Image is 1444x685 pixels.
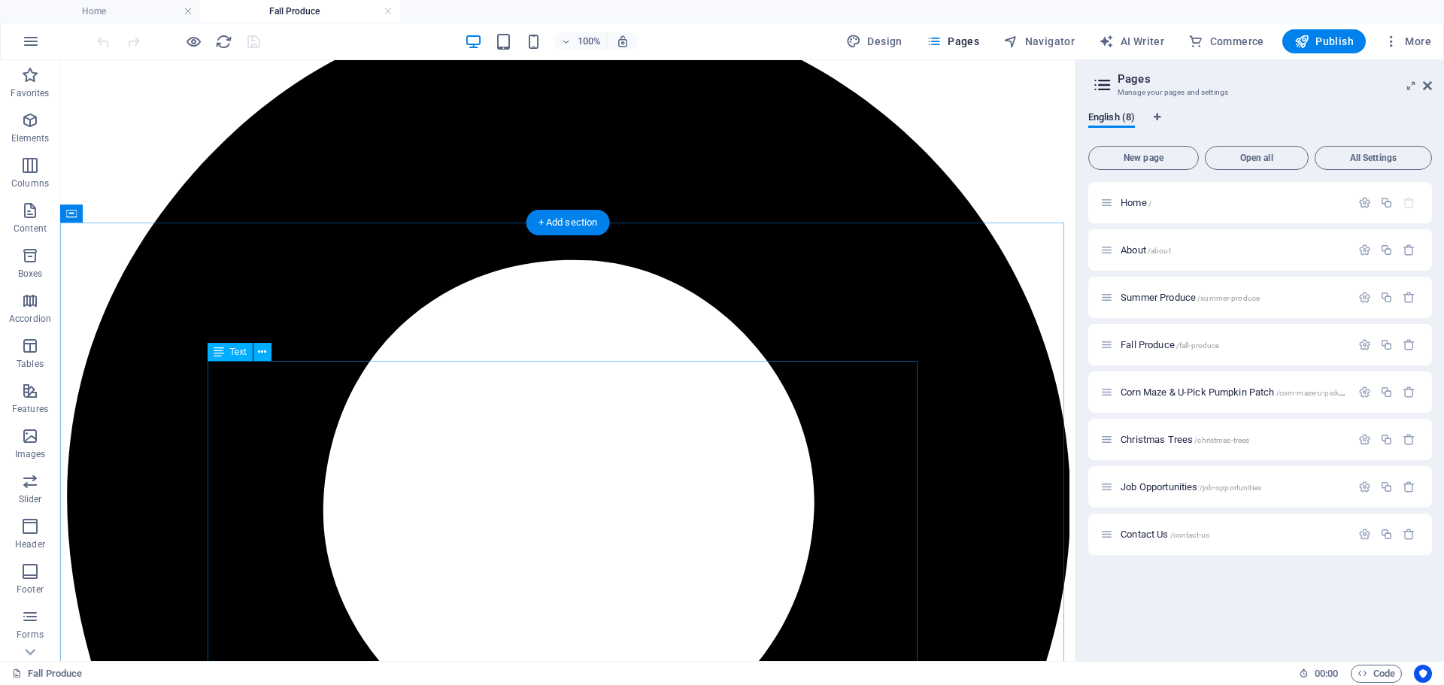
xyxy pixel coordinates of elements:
[17,358,44,370] p: Tables
[927,34,979,49] span: Pages
[200,3,400,20] h4: Fall Produce
[846,34,902,49] span: Design
[1380,291,1393,304] div: Duplicate
[1099,34,1164,49] span: AI Writer
[1148,199,1151,208] span: /
[1118,86,1402,99] h3: Manage your pages and settings
[1194,436,1249,444] span: /christmas-trees
[1384,34,1431,49] span: More
[1121,386,1394,398] span: Click to open page
[1121,339,1219,350] span: Click to open page
[1116,292,1351,302] div: Summer Produce/summer-produce
[1116,529,1351,539] div: Contact Us/contact-us
[1325,668,1327,679] span: :
[1315,146,1432,170] button: All Settings
[15,538,45,550] p: Header
[1116,340,1351,350] div: Fall Produce/fall-produce
[230,347,247,356] span: Text
[1116,198,1351,208] div: Home/
[1380,433,1393,446] div: Duplicate
[11,132,50,144] p: Elements
[1414,665,1432,683] button: Usercentrics
[1182,29,1270,53] button: Commerce
[1403,433,1415,446] div: Remove
[1358,291,1371,304] div: Settings
[1276,389,1394,397] span: /corn-maze-u-pick-pumpkin-patch
[997,29,1081,53] button: Navigator
[1351,665,1402,683] button: Code
[1095,153,1192,162] span: New page
[1197,294,1260,302] span: /summer-produce
[1358,528,1371,541] div: Settings
[1116,245,1351,255] div: About/about
[1299,665,1339,683] h6: Session time
[14,223,47,235] p: Content
[1121,529,1209,540] span: Click to open page
[1358,433,1371,446] div: Settings
[1121,197,1151,208] span: Click to open page
[184,32,202,50] button: Click here to leave preview mode and continue editing
[1358,665,1395,683] span: Code
[215,33,232,50] i: Reload page
[214,32,232,50] button: reload
[1176,341,1220,350] span: /fall-produce
[11,177,49,189] p: Columns
[1116,387,1351,397] div: Corn Maze & U-Pick Pumpkin Patch/corn-maze-u-pick-pumpkin-patch
[1403,196,1415,209] div: The startpage cannot be deleted
[1403,528,1415,541] div: Remove
[1188,34,1264,49] span: Commerce
[1116,482,1351,492] div: Job Opportunities/job-opportunities
[1403,291,1415,304] div: Remove
[12,665,82,683] a: Click to cancel selection. Double-click to open Pages
[15,448,46,460] p: Images
[1088,146,1199,170] button: New page
[554,32,608,50] button: 100%
[18,268,43,280] p: Boxes
[1121,434,1249,445] span: Click to open page
[1380,528,1393,541] div: Duplicate
[1403,338,1415,351] div: Remove
[1093,29,1170,53] button: AI Writer
[19,493,42,505] p: Slider
[1088,108,1135,129] span: English (8)
[1380,338,1393,351] div: Duplicate
[1403,386,1415,399] div: Remove
[840,29,909,53] div: Design (Ctrl+Alt+Y)
[1116,435,1351,444] div: Christmas Trees/christmas-trees
[1003,34,1075,49] span: Navigator
[17,629,44,641] p: Forms
[1121,244,1171,256] span: Click to open page
[9,313,51,325] p: Accordion
[1358,386,1371,399] div: Settings
[1380,480,1393,493] div: Duplicate
[840,29,909,53] button: Design
[1358,244,1371,256] div: Settings
[1200,483,1262,492] span: /job-opportunities
[1358,480,1371,493] div: Settings
[1121,292,1260,303] span: Click to open page
[12,403,48,415] p: Features
[616,35,629,48] i: On resize automatically adjust zoom level to fit chosen device.
[1321,153,1425,162] span: All Settings
[1378,29,1437,53] button: More
[1170,531,1210,539] span: /contact-us
[1380,196,1393,209] div: Duplicate
[1088,111,1432,140] div: Language Tabs
[11,87,49,99] p: Favorites
[1282,29,1366,53] button: Publish
[1403,480,1415,493] div: Remove
[577,32,601,50] h6: 100%
[526,210,610,235] div: + Add section
[1403,244,1415,256] div: Remove
[1380,386,1393,399] div: Duplicate
[1315,665,1338,683] span: 00 00
[1212,153,1302,162] span: Open all
[921,29,985,53] button: Pages
[1118,72,1432,86] h2: Pages
[1380,244,1393,256] div: Duplicate
[1148,247,1171,255] span: /about
[1294,34,1354,49] span: Publish
[1358,338,1371,351] div: Settings
[1358,196,1371,209] div: Settings
[1205,146,1309,170] button: Open all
